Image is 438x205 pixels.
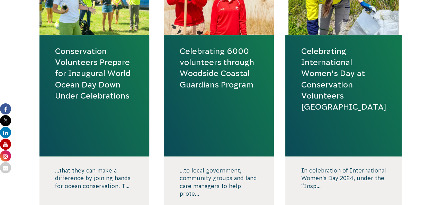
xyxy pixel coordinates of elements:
a: Celebrating International Women’s Day at Conservation Volunteers [GEOGRAPHIC_DATA] [301,46,386,112]
p: ...to local government, community groups and land care managers to help prote... [179,167,258,201]
a: Celebrating 6000 volunteers through Woodside Coastal Guardians Program [179,46,258,90]
p: ...that they can make a difference by joining hands for ocean conservation. T... [55,167,134,201]
p: In celebration of International Women’s Day 2024, under the “Insp... [301,167,386,201]
a: Conservation Volunteers Prepare for Inaugural World Ocean Day Down Under Celebrations [55,46,134,101]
